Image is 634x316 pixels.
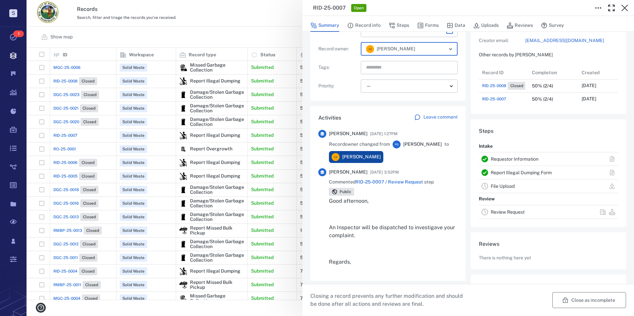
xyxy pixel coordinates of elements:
a: Report Illegal Dumping Form [491,170,552,175]
p: An Inspector will be dispatched to investigave your complaint. [329,224,458,239]
a: RID-25-0008Closed [482,82,526,90]
span: Help [15,5,29,11]
button: Data [447,19,465,32]
span: Open [352,5,365,11]
div: ActivitiesLeave comment[PERSON_NAME][DATE] 1:27PMRecordowner changed fromFG[PERSON_NAME]toLV[PERS... [310,106,466,286]
a: Leave comment [414,114,458,122]
p: Record owner : [318,46,358,52]
div: — [366,82,447,90]
div: Completion [532,63,557,82]
p: [DATE] [582,82,596,89]
div: Citizen infoCreator name:[PERSON_NAME]Creator email:[EMAIL_ADDRESS][DOMAIN_NAME]Other records by ... [471,2,626,119]
button: Close [618,1,631,15]
span: [DATE] 3:52PM [370,168,399,176]
p: [DATE] [582,96,596,102]
button: Toggle Fullscreen [605,1,618,15]
p: S [9,9,17,17]
p: Closing a record prevents any further modification and should be done after all actions and revie... [310,292,468,308]
span: Commented step [329,179,434,185]
button: Open [446,44,455,54]
div: Created [582,63,600,82]
span: to [444,141,449,148]
span: [PERSON_NAME] [329,169,367,176]
a: RID-25-0007 / Review Request [355,179,423,184]
h6: Steps [479,127,618,135]
p: Other records by [PERSON_NAME] [479,52,618,58]
div: Created [578,66,628,79]
p: Review [479,193,495,205]
p: Creator email: [479,37,525,44]
p: Tags : [318,64,358,71]
button: Toggle to Edit Boxes [592,1,605,15]
div: StepsIntakeRequestor InformationReport Illegal Dumping FormFile UploadReviewReview Request [471,119,626,232]
button: Forms [417,19,439,32]
p: Regards, [329,258,458,266]
button: Record info [347,19,381,32]
div: 50% (2/4) [532,97,553,102]
a: [EMAIL_ADDRESS][DOMAIN_NAME] [525,37,618,44]
div: Record ID [482,63,504,82]
button: Close as incomplete [552,292,626,308]
span: [PERSON_NAME] [329,131,367,137]
span: [PERSON_NAME] [403,141,442,148]
p: Intake [479,140,493,152]
a: Review Request [491,209,525,215]
p: Priority : [318,83,358,89]
button: Reviews [507,19,533,32]
div: Record ID [479,66,529,79]
span: Closed [509,83,525,89]
p: Good afternoon, [329,197,458,205]
button: Summary [310,19,339,32]
div: F G [393,140,401,148]
div: Completion [529,66,578,79]
div: L V [366,45,374,53]
span: [PERSON_NAME] [377,46,415,52]
span: [PERSON_NAME] [342,154,381,160]
a: Requestor Information [491,156,539,162]
button: Uploads [473,19,499,32]
a: RID-25-0007 [482,96,506,102]
div: ReviewsThere is nothing here yet [471,232,626,275]
h3: RID-25-0007 [313,4,346,12]
span: Record owner changed from [329,141,390,148]
button: Survey [541,19,564,32]
p: Leave comment [423,114,458,121]
span: RID-25-0008 [482,83,506,89]
div: L V [332,153,340,161]
span: [DATE] 1:27PM [370,130,398,138]
span: Public [338,189,353,195]
button: Steps [389,19,409,32]
h6: Activities [318,114,341,122]
p: There is nothing here yet [479,255,531,261]
div: 50% (2/4) [532,83,553,88]
a: File Upload [491,184,515,189]
h6: Reviews [479,240,618,248]
span: 1 [13,30,24,37]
